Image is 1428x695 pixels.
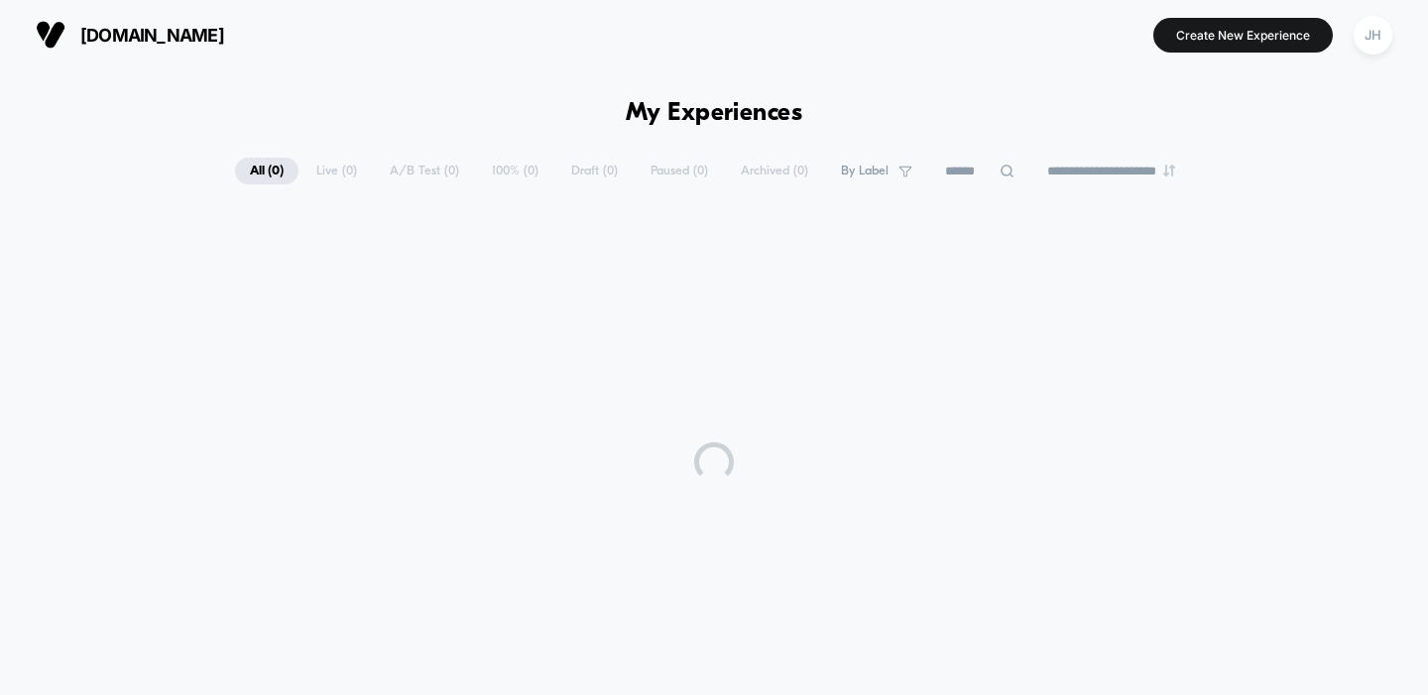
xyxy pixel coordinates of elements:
img: end [1163,165,1175,176]
button: Create New Experience [1153,18,1333,53]
span: [DOMAIN_NAME] [80,25,224,46]
img: Visually logo [36,20,65,50]
button: JH [1348,15,1398,56]
button: [DOMAIN_NAME] [30,19,230,51]
span: By Label [841,164,889,178]
h1: My Experiences [626,99,803,128]
span: All ( 0 ) [235,158,298,184]
div: JH [1354,16,1392,55]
